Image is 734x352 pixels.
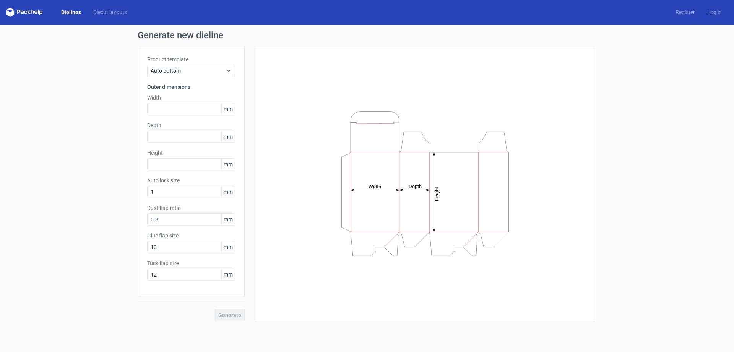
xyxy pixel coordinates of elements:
span: mm [221,269,235,280]
h3: Outer dimensions [147,83,235,91]
span: mm [221,103,235,115]
a: Diecut layouts [87,8,133,16]
span: mm [221,186,235,198]
a: Log in [701,8,728,16]
a: Register [669,8,701,16]
tspan: Depth [409,183,422,189]
span: mm [221,159,235,170]
label: Depth [147,121,235,129]
label: Tuck flap size [147,259,235,267]
label: Glue flap size [147,232,235,239]
tspan: Width [369,183,381,189]
label: Height [147,149,235,157]
label: Dust flap ratio [147,204,235,212]
a: Dielines [55,8,87,16]
span: mm [221,241,235,253]
span: mm [221,214,235,225]
label: Auto lock size [147,177,235,184]
label: Width [147,94,235,102]
span: Auto bottom [151,67,226,75]
label: Product template [147,56,235,63]
h1: Generate new dieline [138,31,596,40]
tspan: Height [434,187,440,201]
span: mm [221,131,235,142]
